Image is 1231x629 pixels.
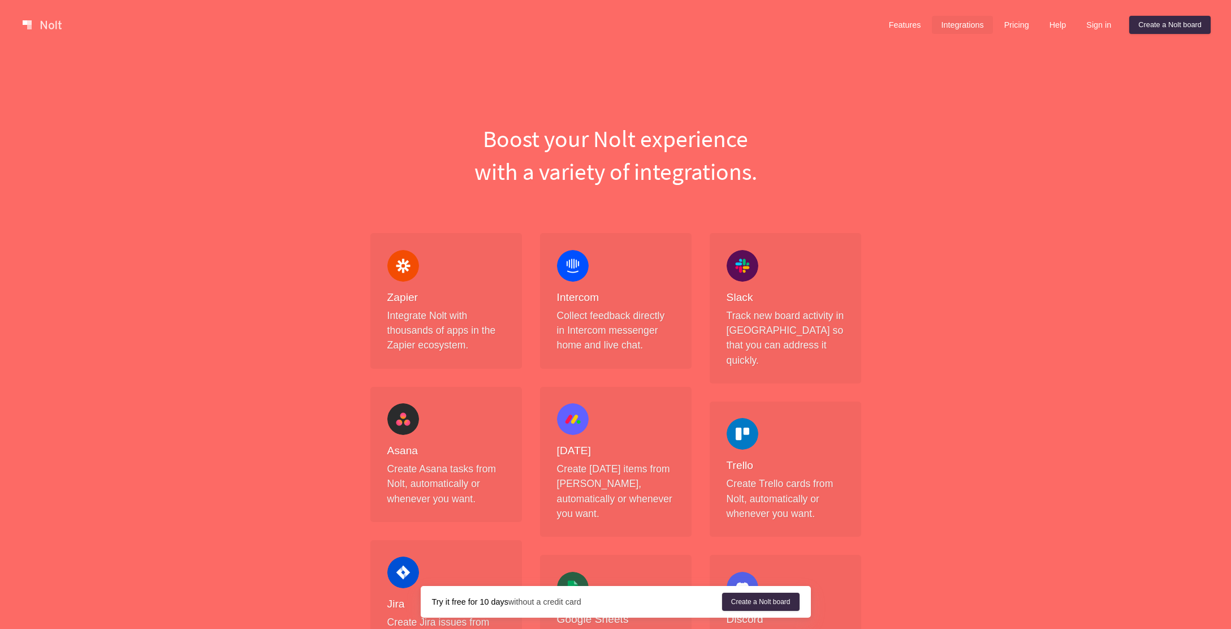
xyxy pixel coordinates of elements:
a: Create a Nolt board [722,593,800,611]
h4: Intercom [557,291,675,305]
h4: Discord [727,613,844,627]
div: without a credit card [432,596,722,608]
h4: [DATE] [557,444,675,458]
h4: Google Sheets [557,613,675,627]
a: Create a Nolt board [1129,16,1211,34]
a: Features [880,16,930,34]
a: Help [1040,16,1075,34]
p: Create [DATE] items from [PERSON_NAME], automatically or whenever you want. [557,462,675,522]
h4: Asana [387,444,505,458]
a: Integrations [932,16,992,34]
p: Integrate Nolt with thousands of apps in the Zapier ecosystem. [387,308,505,353]
h1: Boost your Nolt experience with a variety of integrations. [361,122,870,188]
p: Track new board activity in [GEOGRAPHIC_DATA] so that you can address it quickly. [727,308,844,368]
h4: Trello [727,459,844,473]
a: Sign in [1077,16,1120,34]
h4: Zapier [387,291,505,305]
p: Create Asana tasks from Nolt, automatically or whenever you want. [387,462,505,506]
p: Collect feedback directly in Intercom messenger home and live chat. [557,308,675,353]
h4: Slack [727,291,844,305]
strong: Try it free for 10 days [432,597,508,606]
p: Create Trello cards from Nolt, automatically or whenever you want. [727,476,844,521]
a: Pricing [995,16,1038,34]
